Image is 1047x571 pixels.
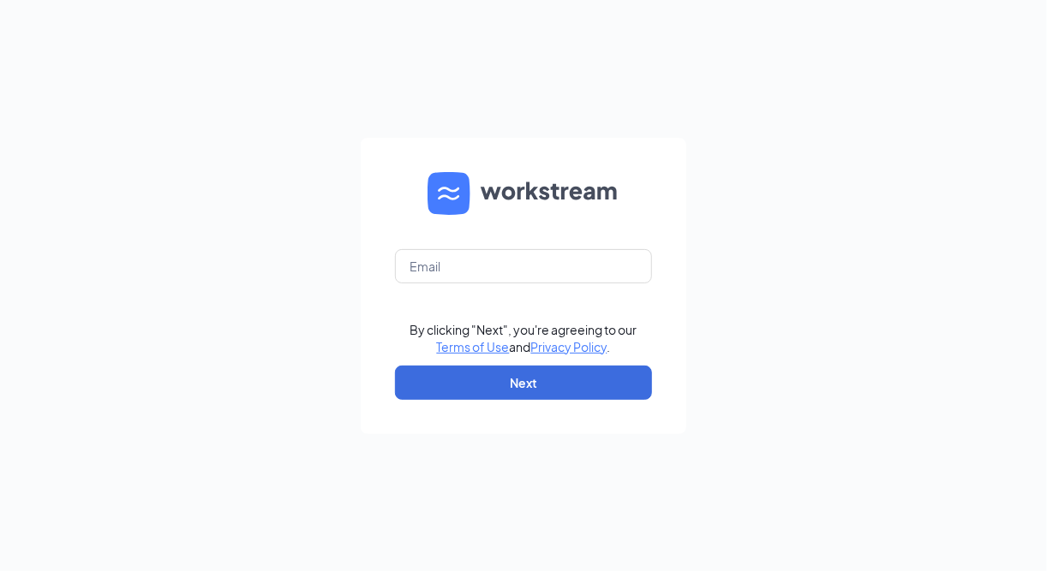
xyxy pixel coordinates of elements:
[395,366,652,400] button: Next
[531,339,607,354] a: Privacy Policy
[437,339,510,354] a: Terms of Use
[395,249,652,283] input: Email
[428,172,619,215] img: WS logo and Workstream text
[410,321,637,355] div: By clicking "Next", you're agreeing to our and .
